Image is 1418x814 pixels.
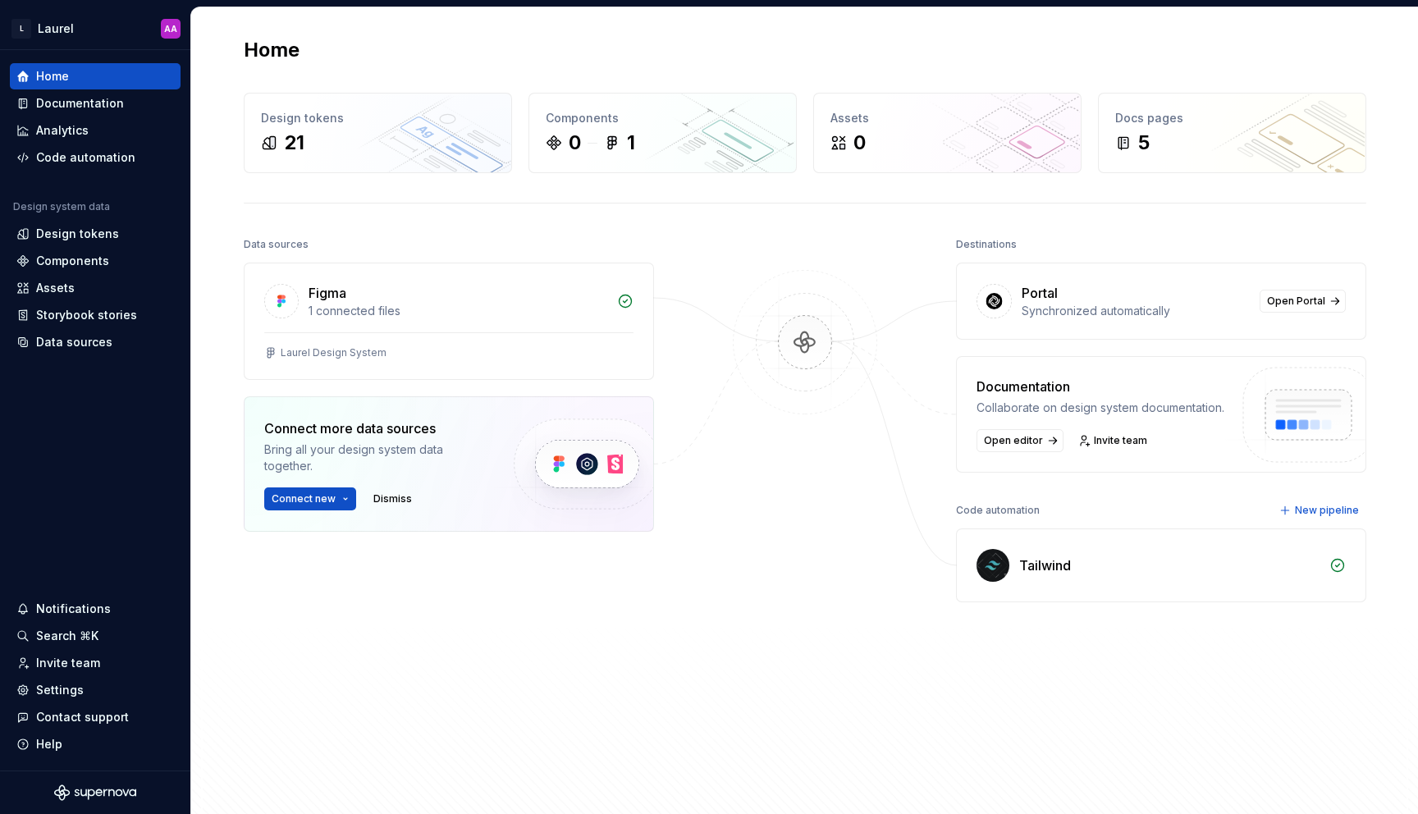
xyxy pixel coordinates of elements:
[10,302,181,328] a: Storybook stories
[1094,434,1147,447] span: Invite team
[1295,504,1359,517] span: New pipeline
[164,22,177,35] div: AA
[284,130,304,156] div: 21
[1098,93,1366,173] a: Docs pages5
[977,400,1224,416] div: Collaborate on design system documentation.
[10,731,181,757] button: Help
[1138,130,1150,156] div: 5
[10,221,181,247] a: Design tokens
[11,19,31,39] div: L
[244,233,309,256] div: Data sources
[853,130,866,156] div: 0
[36,601,111,617] div: Notifications
[281,346,387,359] div: Laurel Design System
[813,93,1082,173] a: Assets0
[36,709,129,725] div: Contact support
[1115,110,1349,126] div: Docs pages
[977,377,1224,396] div: Documentation
[1267,295,1325,308] span: Open Portal
[528,93,797,173] a: Components01
[264,418,486,438] div: Connect more data sources
[36,334,112,350] div: Data sources
[10,63,181,89] a: Home
[36,628,98,644] div: Search ⌘K
[36,226,119,242] div: Design tokens
[1073,429,1155,452] a: Invite team
[36,280,75,296] div: Assets
[13,200,110,213] div: Design system data
[36,307,137,323] div: Storybook stories
[546,110,780,126] div: Components
[36,682,84,698] div: Settings
[36,736,62,752] div: Help
[10,275,181,301] a: Assets
[244,37,300,63] h2: Home
[244,263,654,380] a: Figma1 connected filesLaurel Design System
[10,248,181,274] a: Components
[3,11,187,46] button: LLaurelAA
[10,677,181,703] a: Settings
[10,623,181,649] button: Search ⌘K
[54,784,136,801] svg: Supernova Logo
[10,650,181,676] a: Invite team
[36,149,135,166] div: Code automation
[261,110,495,126] div: Design tokens
[1260,290,1346,313] a: Open Portal
[36,655,100,671] div: Invite team
[977,429,1063,452] a: Open editor
[36,95,124,112] div: Documentation
[244,93,512,173] a: Design tokens21
[309,303,607,319] div: 1 connected files
[1022,283,1058,303] div: Portal
[264,487,356,510] button: Connect new
[36,122,89,139] div: Analytics
[627,130,635,156] div: 1
[309,283,346,303] div: Figma
[272,492,336,505] span: Connect new
[36,253,109,269] div: Components
[956,499,1040,522] div: Code automation
[1019,556,1071,575] div: Tailwind
[830,110,1064,126] div: Assets
[10,704,181,730] button: Contact support
[1274,499,1366,522] button: New pipeline
[373,492,412,505] span: Dismiss
[10,117,181,144] a: Analytics
[10,144,181,171] a: Code automation
[10,596,181,622] button: Notifications
[366,487,419,510] button: Dismiss
[36,68,69,85] div: Home
[10,90,181,117] a: Documentation
[569,130,581,156] div: 0
[264,441,486,474] div: Bring all your design system data together.
[956,233,1017,256] div: Destinations
[1022,303,1250,319] div: Synchronized automatically
[984,434,1043,447] span: Open editor
[10,329,181,355] a: Data sources
[38,21,74,37] div: Laurel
